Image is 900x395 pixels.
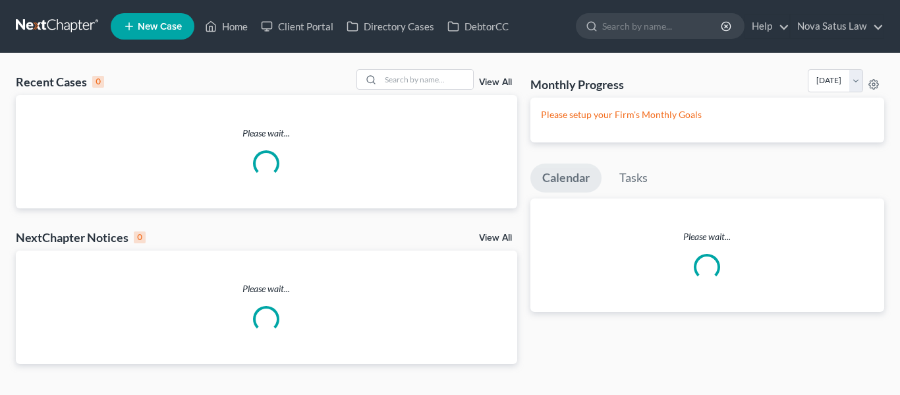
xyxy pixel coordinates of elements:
input: Search by name... [602,14,723,38]
a: Help [745,15,789,38]
a: DebtorCC [441,15,515,38]
input: Search by name... [381,70,473,89]
p: Please wait... [16,127,517,140]
h3: Monthly Progress [530,76,624,92]
p: Please wait... [530,230,885,243]
a: View All [479,78,512,87]
div: 0 [92,76,104,88]
a: Client Portal [254,15,340,38]
a: Directory Cases [340,15,441,38]
a: View All [479,233,512,243]
div: 0 [134,231,146,243]
a: Calendar [530,164,602,193]
span: New Case [138,22,182,32]
p: Please setup your Firm's Monthly Goals [541,108,874,121]
a: Home [198,15,254,38]
p: Please wait... [16,282,517,295]
a: Tasks [607,164,660,193]
div: NextChapter Notices [16,229,146,245]
a: Nova Satus Law [791,15,884,38]
div: Recent Cases [16,74,104,90]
